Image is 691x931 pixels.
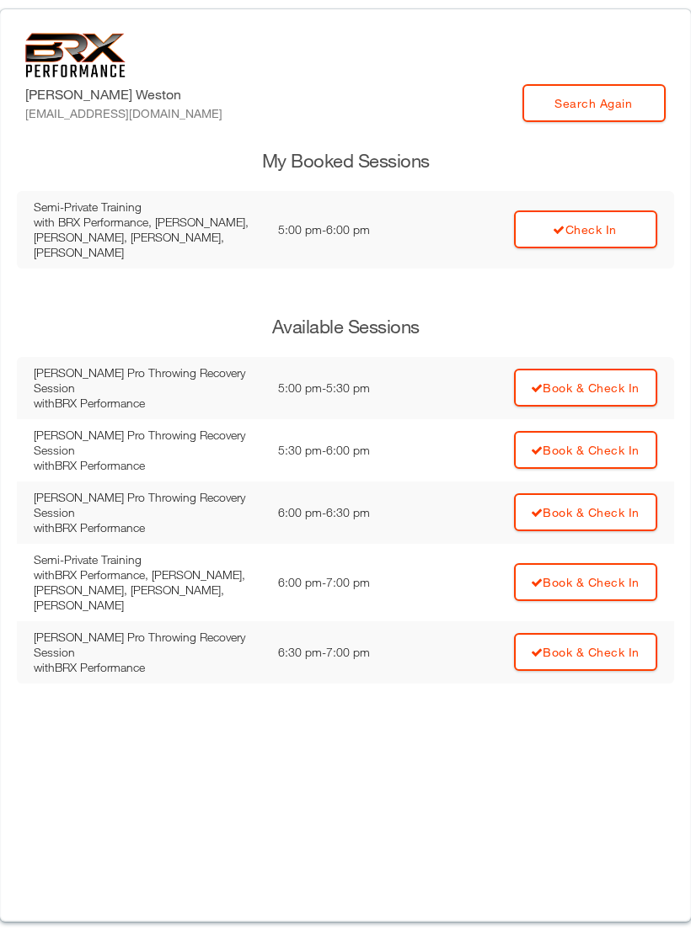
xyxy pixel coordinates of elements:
[34,660,261,675] div: with BRX Performance
[514,431,657,469] a: Book & Check In
[34,490,261,520] div: [PERSON_NAME] Pro Throwing Recovery Session
[270,357,428,419] td: 5:00 pm - 5:30 pm
[25,104,222,122] div: [EMAIL_ADDRESS][DOMAIN_NAME]
[25,33,126,77] img: 6f7da32581c89ca25d665dc3aae533e4f14fe3ef_original.svg
[34,630,261,660] div: [PERSON_NAME] Pro Throwing Recovery Session
[34,458,261,473] div: with BRX Performance
[270,621,428,684] td: 6:30 pm - 7:00 pm
[34,396,261,411] div: with BRX Performance
[270,191,428,269] td: 5:00 pm - 6:00 pm
[25,84,222,122] label: [PERSON_NAME] Weston
[34,567,261,613] div: with BRX Performance, [PERSON_NAME], [PERSON_NAME], [PERSON_NAME], [PERSON_NAME]
[17,314,674,340] h3: Available Sessions
[514,563,657,601] a: Book & Check In
[514,369,657,407] a: Book & Check In
[270,544,428,621] td: 6:00 pm - 7:00 pm
[34,365,261,396] div: [PERSON_NAME] Pro Throwing Recovery Session
[270,481,428,544] td: 6:00 pm - 6:30 pm
[514,633,657,671] a: Book & Check In
[34,428,261,458] div: [PERSON_NAME] Pro Throwing Recovery Session
[34,552,261,567] div: Semi-Private Training
[34,520,261,535] div: with BRX Performance
[270,419,428,481] td: 5:30 pm - 6:00 pm
[514,210,657,248] a: Check In
[514,493,657,531] a: Book & Check In
[17,148,674,174] h3: My Booked Sessions
[34,215,261,260] div: with BRX Performance, [PERSON_NAME], [PERSON_NAME], [PERSON_NAME], [PERSON_NAME]
[34,199,261,215] div: Semi-Private Training
[522,84,666,122] a: Search Again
